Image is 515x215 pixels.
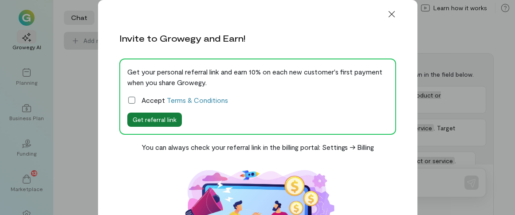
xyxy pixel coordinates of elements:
[167,96,228,104] a: Terms & Conditions
[119,32,245,44] div: Invite to Growegy and Earn!
[127,113,182,127] button: Get referral link
[142,142,374,152] div: You can always check your referral link in the billing portal: Settings -> Billing
[142,95,228,106] span: Accept
[127,66,388,88] div: Get your personal referral link and earn 10% on each new customer's first payment when you share ...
